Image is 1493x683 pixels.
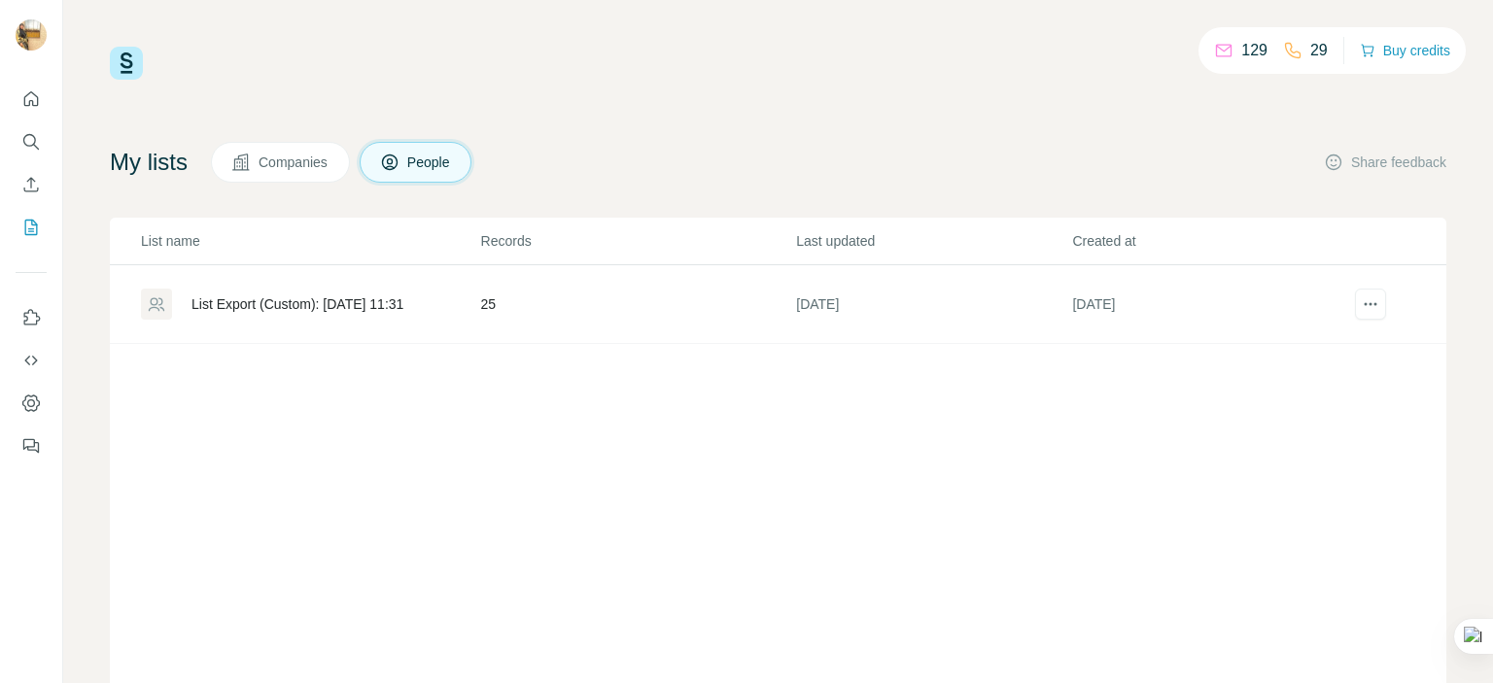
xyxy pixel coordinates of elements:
[16,300,47,335] button: Use Surfe on LinkedIn
[796,231,1070,251] p: Last updated
[16,124,47,159] button: Search
[1071,265,1347,344] td: [DATE]
[16,386,47,421] button: Dashboard
[259,153,330,172] span: Companies
[1310,39,1328,62] p: 29
[1324,153,1446,172] button: Share feedback
[16,428,47,463] button: Feedback
[16,167,47,202] button: Enrich CSV
[1360,37,1450,64] button: Buy credits
[1072,231,1346,251] p: Created at
[110,147,188,178] h4: My lists
[16,82,47,117] button: Quick start
[141,231,479,251] p: List name
[407,153,452,172] span: People
[16,210,47,245] button: My lists
[1355,289,1386,320] button: actions
[480,265,796,344] td: 25
[191,294,403,314] div: List Export (Custom): [DATE] 11:31
[16,19,47,51] img: Avatar
[110,47,143,80] img: Surfe Logo
[481,231,795,251] p: Records
[16,343,47,378] button: Use Surfe API
[795,265,1071,344] td: [DATE]
[1241,39,1267,62] p: 129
